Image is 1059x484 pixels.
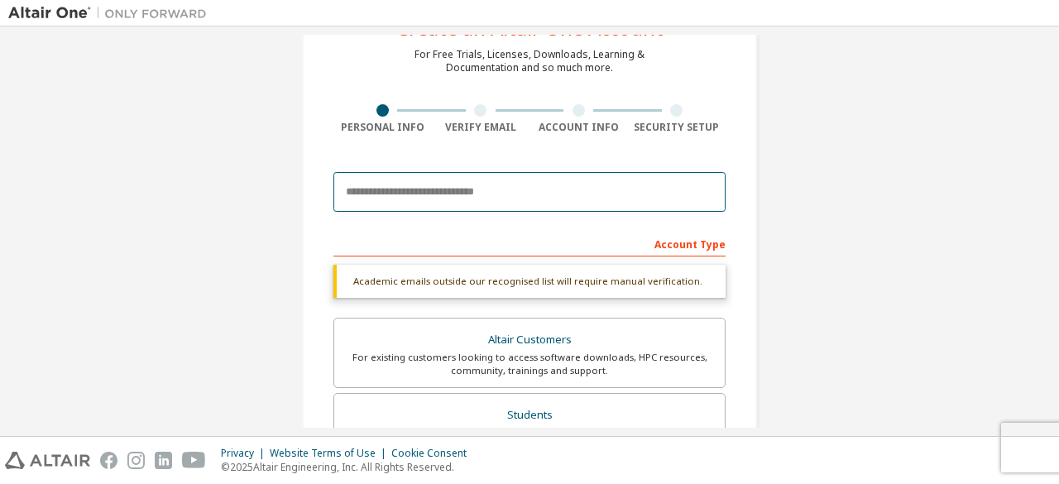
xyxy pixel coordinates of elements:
div: Students [344,404,715,427]
div: Account Info [529,121,628,134]
div: For Free Trials, Licenses, Downloads, Learning & Documentation and so much more. [414,48,645,74]
div: Cookie Consent [391,447,477,460]
img: facebook.svg [100,452,117,469]
div: Website Terms of Use [270,447,391,460]
div: Privacy [221,447,270,460]
img: instagram.svg [127,452,145,469]
img: altair_logo.svg [5,452,90,469]
div: Academic emails outside our recognised list will require manual verification. [333,265,726,298]
div: Create an Altair One Account [396,18,664,38]
div: For existing customers looking to access software downloads, HPC resources, community, trainings ... [344,351,715,377]
div: Account Type [333,230,726,256]
div: Personal Info [333,121,432,134]
img: youtube.svg [182,452,206,469]
div: Security Setup [628,121,726,134]
img: linkedin.svg [155,452,172,469]
p: © 2025 Altair Engineering, Inc. All Rights Reserved. [221,460,477,474]
div: Verify Email [432,121,530,134]
div: Altair Customers [344,328,715,352]
div: For currently enrolled students looking to access the free Altair Student Edition bundle and all ... [344,427,715,453]
img: Altair One [8,5,215,22]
